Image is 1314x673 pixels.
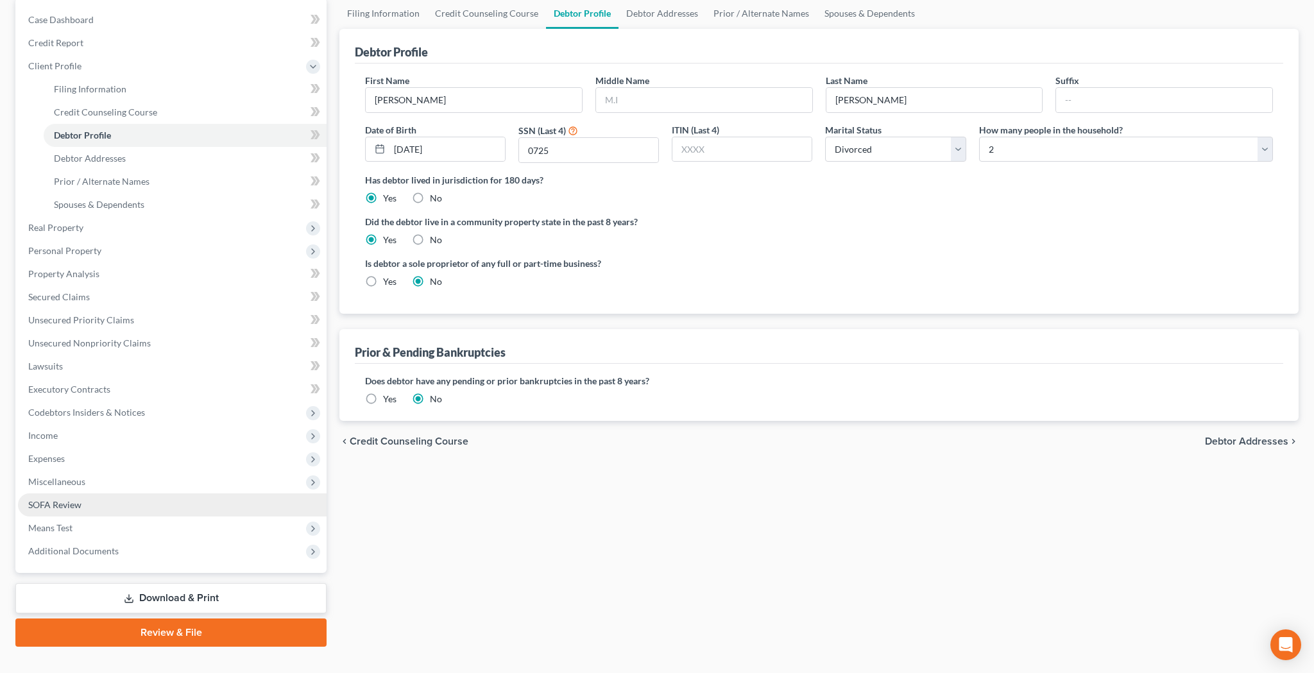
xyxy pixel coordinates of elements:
[44,193,327,216] a: Spouses & Dependents
[28,60,81,71] span: Client Profile
[825,123,882,137] label: Marital Status
[15,618,327,647] a: Review & File
[518,124,566,137] label: SSN (Last 4)
[18,8,327,31] a: Case Dashboard
[383,192,397,205] label: Yes
[44,124,327,147] a: Debtor Profile
[18,378,327,401] a: Executory Contracts
[18,332,327,355] a: Unsecured Nonpriority Claims
[28,222,83,233] span: Real Property
[28,545,119,556] span: Additional Documents
[28,499,81,510] span: SOFA Review
[44,147,327,170] a: Debtor Addresses
[28,453,65,464] span: Expenses
[672,137,812,162] input: XXXX
[339,436,468,447] button: chevron_left Credit Counseling Course
[355,44,428,60] div: Debtor Profile
[826,88,1043,112] input: --
[383,275,397,288] label: Yes
[18,309,327,332] a: Unsecured Priority Claims
[350,436,468,447] span: Credit Counseling Course
[596,88,812,112] input: M.I
[28,14,94,25] span: Case Dashboard
[1205,436,1288,447] span: Debtor Addresses
[430,393,442,405] label: No
[28,268,99,279] span: Property Analysis
[54,176,149,187] span: Prior / Alternate Names
[28,407,145,418] span: Codebtors Insiders & Notices
[366,88,582,112] input: --
[383,234,397,246] label: Yes
[28,245,101,256] span: Personal Property
[18,31,327,55] a: Credit Report
[28,314,134,325] span: Unsecured Priority Claims
[519,138,658,162] input: XXXX
[28,291,90,302] span: Secured Claims
[54,83,126,94] span: Filing Information
[44,170,327,193] a: Prior / Alternate Names
[389,137,505,162] input: MM/DD/YYYY
[28,522,73,533] span: Means Test
[383,393,397,405] label: Yes
[28,430,58,441] span: Income
[1205,436,1299,447] button: Debtor Addresses chevron_right
[1056,88,1272,112] input: --
[430,275,442,288] label: No
[28,384,110,395] span: Executory Contracts
[18,262,327,285] a: Property Analysis
[54,106,157,117] span: Credit Counseling Course
[28,476,85,487] span: Miscellaneous
[1055,74,1079,87] label: Suffix
[28,37,83,48] span: Credit Report
[18,493,327,516] a: SOFA Review
[44,78,327,101] a: Filing Information
[365,173,1273,187] label: Has debtor lived in jurisdiction for 180 days?
[15,583,327,613] a: Download & Print
[355,345,506,360] div: Prior & Pending Bankruptcies
[365,74,409,87] label: First Name
[365,123,416,137] label: Date of Birth
[44,101,327,124] a: Credit Counseling Course
[826,74,867,87] label: Last Name
[28,337,151,348] span: Unsecured Nonpriority Claims
[365,215,1273,228] label: Did the debtor live in a community property state in the past 8 years?
[430,234,442,246] label: No
[430,192,442,205] label: No
[54,199,144,210] span: Spouses & Dependents
[54,153,126,164] span: Debtor Addresses
[18,285,327,309] a: Secured Claims
[595,74,649,87] label: Middle Name
[339,436,350,447] i: chevron_left
[18,355,327,378] a: Lawsuits
[365,257,813,270] label: Is debtor a sole proprietor of any full or part-time business?
[365,374,1273,388] label: Does debtor have any pending or prior bankruptcies in the past 8 years?
[1270,629,1301,660] div: Open Intercom Messenger
[979,123,1123,137] label: How many people in the household?
[1288,436,1299,447] i: chevron_right
[672,123,719,137] label: ITIN (Last 4)
[28,361,63,371] span: Lawsuits
[54,130,111,141] span: Debtor Profile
